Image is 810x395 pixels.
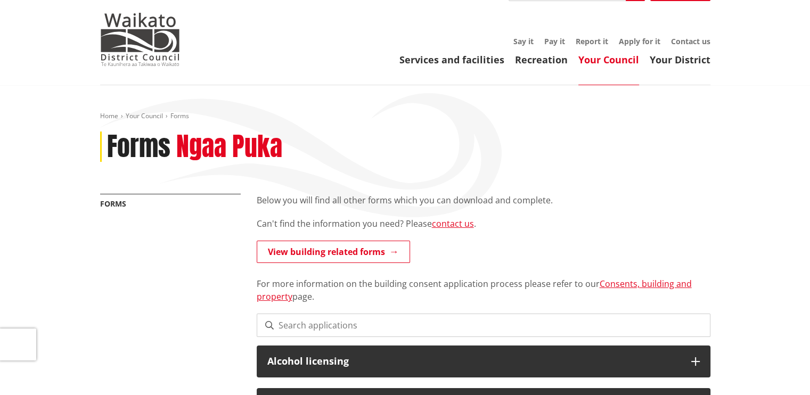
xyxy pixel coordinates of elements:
[100,111,118,120] a: Home
[257,241,410,263] a: View building related forms
[100,112,710,121] nav: breadcrumb
[257,314,710,337] input: Search applications
[619,36,660,46] a: Apply for it
[170,111,189,120] span: Forms
[513,36,534,46] a: Say it
[176,131,282,162] h2: Ngaa Puka
[100,13,180,66] img: Waikato District Council - Te Kaunihera aa Takiwaa o Waikato
[126,111,163,120] a: Your Council
[100,199,126,209] a: Forms
[399,53,504,66] a: Services and facilities
[544,36,565,46] a: Pay it
[671,36,710,46] a: Contact us
[257,278,692,302] a: Consents, building and property
[761,350,799,389] iframe: Messenger Launcher
[650,53,710,66] a: Your District
[257,217,710,230] p: Can't find the information you need? Please .
[576,36,608,46] a: Report it
[257,265,710,303] p: For more information on the building consent application process please refer to our page.
[107,131,170,162] h1: Forms
[267,356,681,367] h3: Alcohol licensing
[515,53,568,66] a: Recreation
[432,218,474,229] a: contact us
[257,194,710,207] p: Below you will find all other forms which you can download and complete.
[578,53,639,66] a: Your Council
